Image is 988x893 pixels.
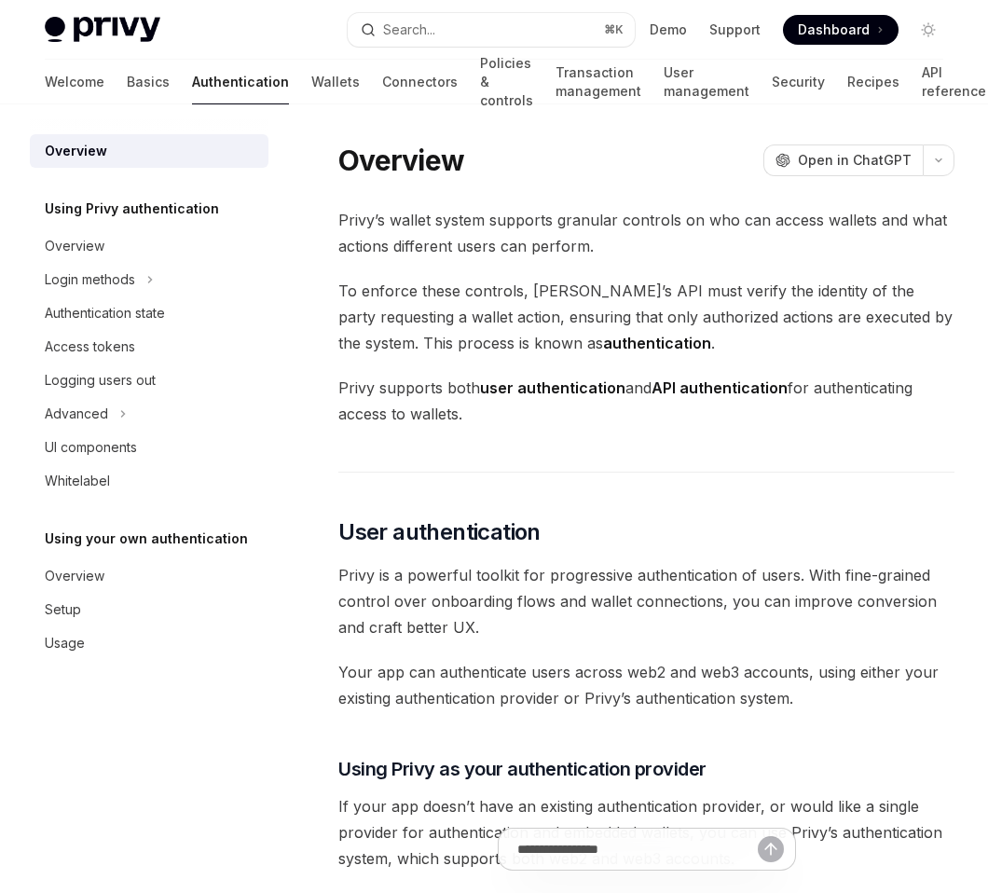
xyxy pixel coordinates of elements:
a: Support [709,21,761,39]
a: Policies & controls [480,60,533,104]
div: Usage [45,632,85,654]
div: UI components [45,436,137,459]
a: UI components [30,431,268,464]
span: Dashboard [798,21,870,39]
a: Access tokens [30,330,268,364]
strong: API authentication [652,378,788,397]
span: If your app doesn’t have an existing authentication provider, or would like a single provider for... [338,793,954,872]
h5: Using your own authentication [45,528,248,550]
a: Overview [30,134,268,168]
button: Open in ChatGPT [763,144,923,176]
a: Demo [650,21,687,39]
button: Toggle Login methods section [30,263,268,296]
a: Overview [30,229,268,263]
span: ⌘ K [604,22,624,37]
button: Toggle Advanced section [30,397,268,431]
a: Security [772,60,825,104]
button: Open search [348,13,636,47]
a: Whitelabel [30,464,268,498]
button: Send message [758,836,784,862]
span: Using Privy as your authentication provider [338,756,707,782]
span: To enforce these controls, [PERSON_NAME]’s API must verify the identity of the party requesting a... [338,278,954,356]
div: Overview [45,140,107,162]
span: User authentication [338,517,541,547]
div: Whitelabel [45,470,110,492]
h5: Using Privy authentication [45,198,219,220]
span: Privy supports both and for authenticating access to wallets. [338,375,954,427]
a: Logging users out [30,364,268,397]
div: Access tokens [45,336,135,358]
a: Authentication state [30,296,268,330]
span: Open in ChatGPT [798,151,912,170]
div: Advanced [45,403,108,425]
a: Basics [127,60,170,104]
div: Overview [45,565,104,587]
a: Transaction management [556,60,641,104]
div: Overview [45,235,104,257]
a: API reference [922,60,986,104]
span: Privy’s wallet system supports granular controls on who can access wallets and what actions diffe... [338,207,954,259]
span: Your app can authenticate users across web2 and web3 accounts, using either your existing authent... [338,659,954,711]
a: Welcome [45,60,104,104]
strong: user authentication [480,378,625,397]
a: Overview [30,559,268,593]
div: Search... [383,19,435,41]
a: Dashboard [783,15,899,45]
a: Usage [30,626,268,660]
a: Recipes [847,60,899,104]
h1: Overview [338,144,464,177]
div: Login methods [45,268,135,291]
span: Privy is a powerful toolkit for progressive authentication of users. With fine-grained control ov... [338,562,954,640]
a: Wallets [311,60,360,104]
button: Toggle dark mode [913,15,943,45]
strong: authentication [603,334,711,352]
div: Logging users out [45,369,156,392]
div: Authentication state [45,302,165,324]
a: User management [664,60,749,104]
img: light logo [45,17,160,43]
a: Setup [30,593,268,626]
input: Ask a question... [517,829,758,870]
a: Connectors [382,60,458,104]
a: Authentication [192,60,289,104]
div: Setup [45,598,81,621]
